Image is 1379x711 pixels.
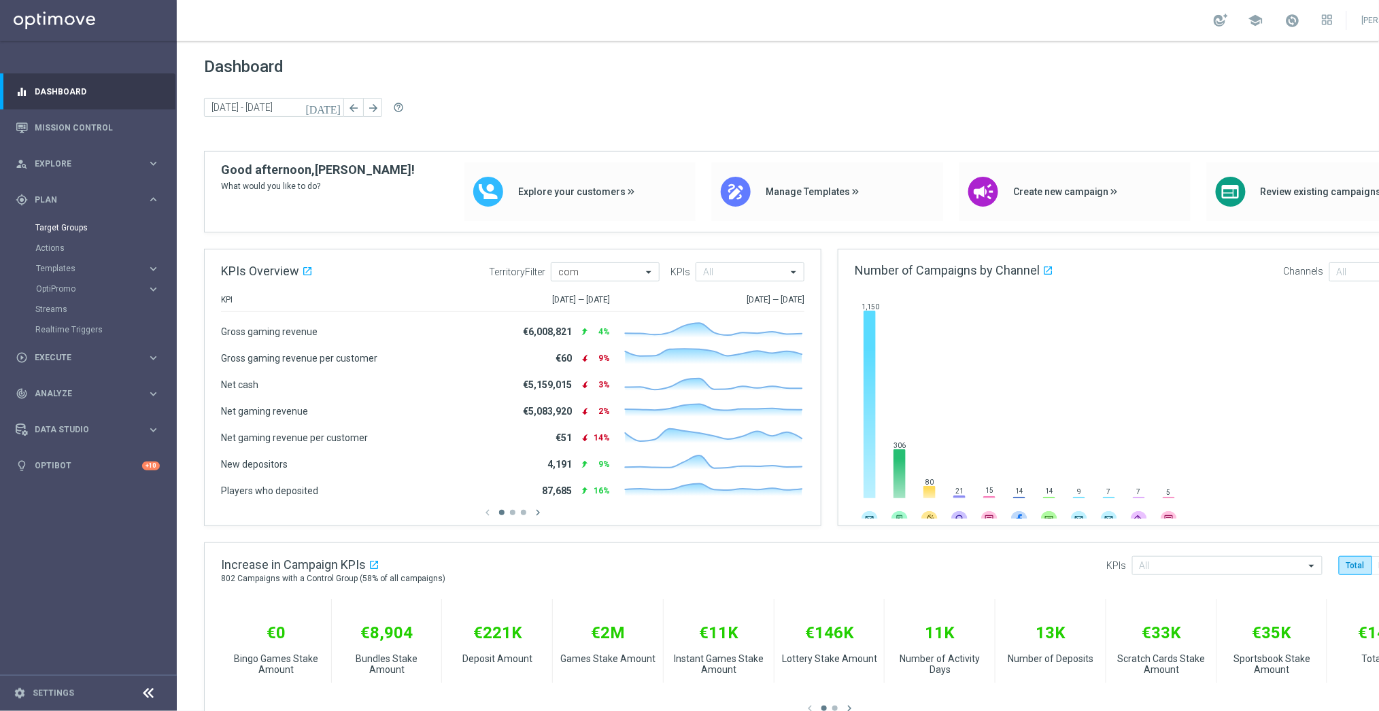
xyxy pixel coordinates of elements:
[147,283,160,296] i: keyboard_arrow_right
[35,109,160,145] a: Mission Control
[35,319,175,340] div: Realtime Triggers
[36,285,133,293] span: OptiPromo
[35,448,142,484] a: Optibot
[147,157,160,170] i: keyboard_arrow_right
[16,86,28,98] i: equalizer
[35,258,175,279] div: Templates
[16,423,147,436] div: Data Studio
[16,351,147,364] div: Execute
[35,389,147,398] span: Analyze
[16,158,147,170] div: Explore
[142,462,160,470] div: +10
[16,387,28,400] i: track_changes
[35,243,141,254] a: Actions
[35,353,147,362] span: Execute
[36,285,147,293] div: OptiPromo
[33,689,74,697] a: Settings
[16,158,28,170] i: person_search
[16,351,28,364] i: play_circle_outline
[36,264,147,273] div: Templates
[35,160,147,168] span: Explore
[35,263,160,274] button: Templates keyboard_arrow_right
[35,222,141,233] a: Target Groups
[15,122,160,133] button: Mission Control
[16,194,147,206] div: Plan
[16,448,160,484] div: Optibot
[15,424,160,435] button: Data Studio keyboard_arrow_right
[16,459,28,472] i: lightbulb
[14,687,26,699] i: settings
[15,460,160,471] button: lightbulb Optibot +10
[36,264,133,273] span: Templates
[35,283,160,294] button: OptiPromo keyboard_arrow_right
[35,218,175,238] div: Target Groups
[35,426,147,434] span: Data Studio
[147,351,160,364] i: keyboard_arrow_right
[35,279,175,299] div: OptiPromo
[15,158,160,169] button: person_search Explore keyboard_arrow_right
[35,238,175,258] div: Actions
[15,352,160,363] button: play_circle_outline Execute keyboard_arrow_right
[15,194,160,205] button: gps_fixed Plan keyboard_arrow_right
[147,193,160,206] i: keyboard_arrow_right
[16,387,147,400] div: Analyze
[147,262,160,275] i: keyboard_arrow_right
[35,324,141,335] a: Realtime Triggers
[15,86,160,97] button: equalizer Dashboard
[1248,13,1263,28] span: school
[35,304,141,315] a: Streams
[147,423,160,436] i: keyboard_arrow_right
[16,109,160,145] div: Mission Control
[15,388,160,399] button: track_changes Analyze keyboard_arrow_right
[35,299,175,319] div: Streams
[35,73,160,109] a: Dashboard
[16,73,160,109] div: Dashboard
[35,196,147,204] span: Plan
[16,194,28,206] i: gps_fixed
[147,387,160,400] i: keyboard_arrow_right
